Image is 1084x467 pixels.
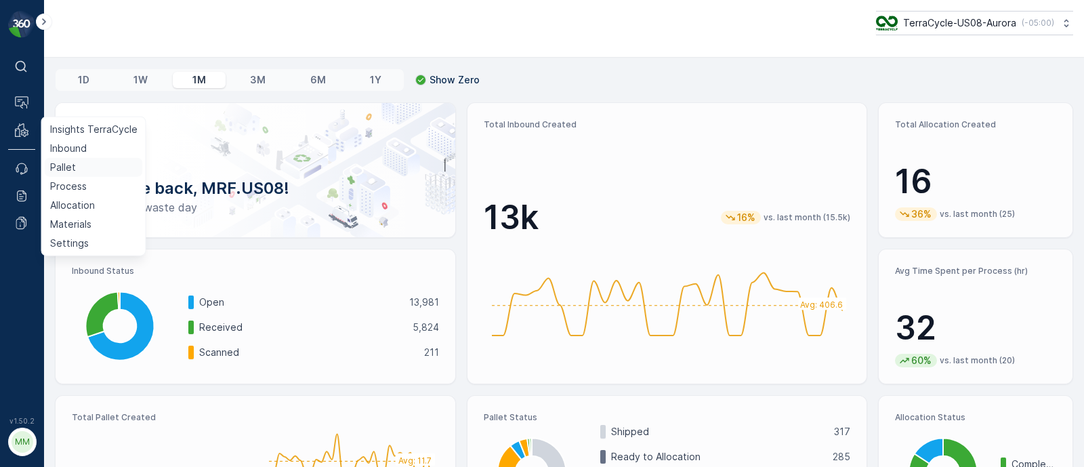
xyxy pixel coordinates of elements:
p: 16 [895,161,1056,202]
span: v 1.50.2 [8,417,35,425]
p: Inbound Status [72,266,439,277]
p: 211 [424,346,439,359]
p: vs. last month (25) [940,209,1015,220]
p: Received [199,321,404,334]
p: Ready to Allocation [611,450,825,464]
p: Welcome back, MRF.US08! [77,178,434,199]
button: MM [8,428,35,456]
p: TerraCycle-US08-Aurora [903,16,1016,30]
p: 32 [895,308,1056,348]
p: 5,824 [413,321,439,334]
p: Scanned [199,346,415,359]
button: TerraCycle-US08-Aurora(-05:00) [876,11,1073,35]
p: Avg Time Spent per Process (hr) [895,266,1056,277]
p: Total Allocation Created [895,119,1056,130]
p: 36% [910,207,933,221]
p: 285 [833,450,850,464]
p: vs. last month (20) [940,355,1015,366]
p: 16% [736,211,757,224]
p: Shipped [611,425,826,439]
p: Have a zero-waste day [77,199,434,216]
p: 13,981 [409,296,439,309]
p: ( -05:00 ) [1022,18,1054,28]
p: 1Y [370,73,381,87]
p: Allocation Status [895,412,1056,423]
p: vs. last month (15.5k) [764,212,850,223]
p: 3M [250,73,266,87]
p: Total Inbound Created [484,119,851,130]
img: image_ci7OI47.png [876,16,898,31]
p: 13k [484,197,539,238]
p: Show Zero [430,73,480,87]
div: MM [12,431,33,453]
p: 1D [78,73,89,87]
p: 60% [910,354,933,367]
p: 1M [192,73,206,87]
p: 1W [133,73,148,87]
p: Total Pallet Created [72,412,250,423]
img: logo [8,11,35,38]
p: Open [199,296,400,309]
p: 6M [310,73,326,87]
p: 317 [834,425,850,439]
p: Pallet Status [484,412,851,423]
